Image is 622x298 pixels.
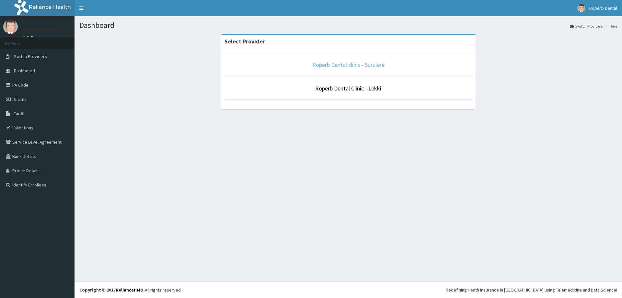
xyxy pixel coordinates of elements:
[14,54,47,59] span: Switch Providers
[603,23,617,29] li: Here
[75,281,622,298] footer: All rights reserved.
[589,5,617,11] span: Roperb Dental
[14,68,35,74] span: Dashboard
[23,35,38,40] a: Online
[3,19,18,34] img: User Image
[14,111,26,116] span: Tariffs
[79,21,617,30] h1: Dashboard
[225,38,265,45] strong: Select Provider
[79,287,145,293] strong: Copyright © 2017 .
[577,4,585,12] img: User Image
[116,287,144,293] a: RelianceHMO
[312,61,385,68] a: Roperb Dental clinic - Surulere
[315,85,381,92] a: Roperb Dental Clinic - Lekki
[446,287,617,293] div: Redefining Heath Insurance in [GEOGRAPHIC_DATA] using Telemedicine and Data Science!
[570,23,603,29] a: Switch Providers
[14,96,27,102] span: Claims
[23,26,59,32] p: Roperb Dental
